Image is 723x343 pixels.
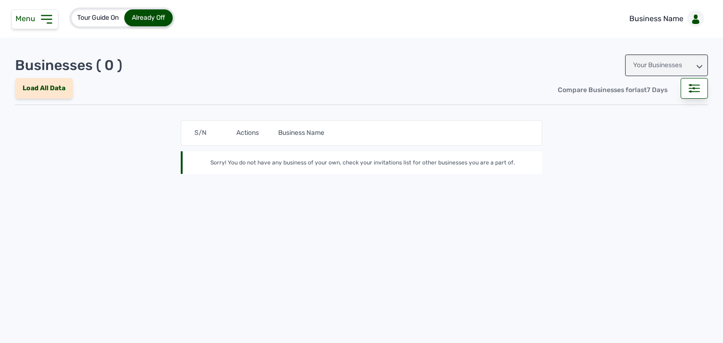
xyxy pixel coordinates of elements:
span: Already Off [132,14,165,22]
div: Actions [236,128,278,138]
p: Business Name [629,13,683,24]
span: Menu [16,14,39,23]
span: Tour Guide On [77,14,119,22]
span: Load All Data [23,84,65,92]
div: Your Businesses [625,55,708,76]
a: Business Name [622,6,708,32]
div: Business Name [278,128,445,138]
span: last [635,86,647,94]
div: S/N [194,128,236,138]
div: Sorry! You do not have any business of your own, check your invitations list for other businesses... [196,159,529,166]
p: Businesses ( 0 ) [15,57,122,74]
div: Compare Businesses for 7 Days [550,80,675,101]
